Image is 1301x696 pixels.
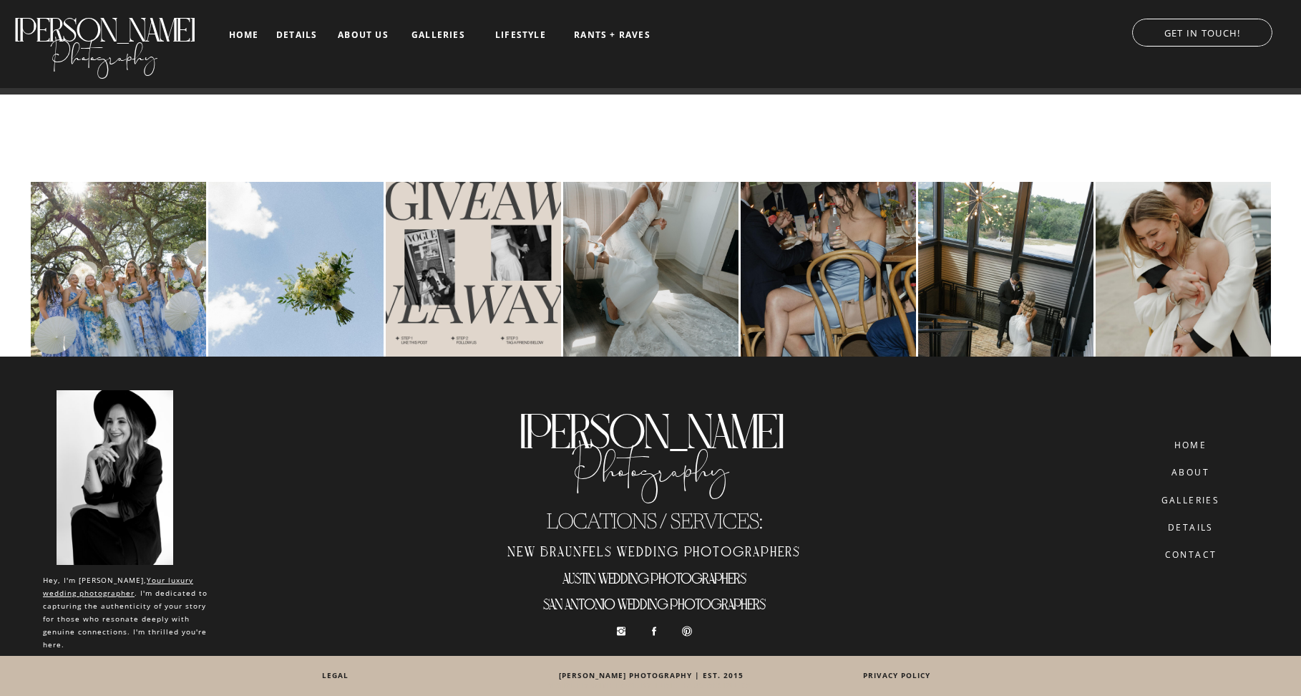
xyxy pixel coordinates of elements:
[688,671,1104,681] a: PRIVACY POLICY
[31,182,206,357] img: carousel album shared on Thu Oct 02 2025 | A moment for the bride and her girls and these beautif...
[1166,440,1215,450] a: home
[572,30,652,40] a: RANTS + RAVES
[492,596,816,619] a: San Antonio wedding photographers
[489,403,812,427] a: [PERSON_NAME]
[1151,523,1231,531] a: details
[12,28,196,75] a: Photography
[1163,468,1218,478] a: about
[333,30,393,40] a: about us
[276,30,317,39] a: details
[1118,24,1287,38] a: GET IN TOUCH!
[127,671,543,681] a: LEGAL
[559,427,743,474] a: Photography
[443,671,859,681] a: [PERSON_NAME] photography | est. 2015
[1150,550,1232,560] a: CONTACT
[12,11,196,35] a: [PERSON_NAME]
[409,30,468,40] a: galleries
[492,510,816,533] a: Locations / Services:
[227,30,260,39] a: home
[43,574,210,641] p: Hey, I'm [PERSON_NAME], . I'm dedicated to capturing the authenticity of your story for those who...
[208,182,384,357] img: image shared on Fri Sep 26 2025 | “I don’t care if Monday’s blue Tuesday’s grey and Wednesday too...
[492,538,816,562] a: New Braunfels wedding photographers
[443,681,859,691] a: DESIGNED WITH LOVE BY INDIE HAUS DESIGN CO.
[1096,182,1271,357] img: carousel album shared on Fri Aug 22 2025 | Manifesting fall weather early this year. #jessieschul...
[1152,496,1229,506] a: galleries
[484,30,557,40] a: LIFESTYLE
[492,570,816,594] a: austin wedding photographers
